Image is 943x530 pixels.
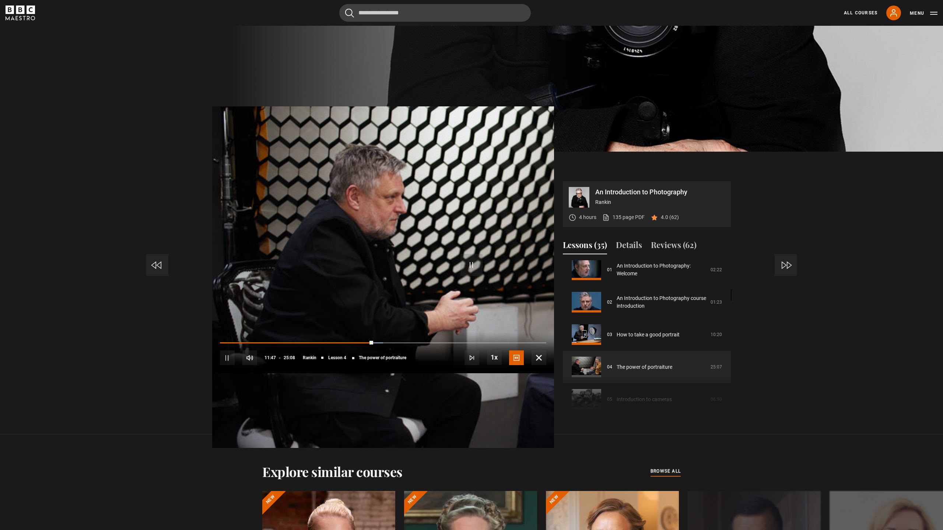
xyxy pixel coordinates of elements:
a: browse all [651,467,681,476]
button: Toggle navigation [910,10,937,17]
button: Reviews (62) [651,239,697,254]
p: 4 hours [579,213,596,221]
video-js: Video Player [212,181,554,373]
a: The power of portraiture [617,363,672,371]
button: Submit the search query [345,8,354,18]
span: 25:08 [284,351,295,364]
a: 135 page PDF [602,213,645,221]
p: An Introduction to Photography [595,189,725,195]
button: Next Lesson [465,350,479,365]
a: An Introduction to Photography: Welcome [617,262,706,278]
svg: BBC Maestro [6,6,35,20]
span: 11:47 [264,351,276,364]
div: Progress Bar [220,342,546,344]
a: All Courses [844,10,877,16]
button: Lessons (35) [563,239,607,254]
button: Captions [509,350,524,365]
button: Mute [242,350,257,365]
button: Playback Rate [487,350,502,365]
span: Rankin [303,356,316,360]
input: Search [339,4,531,22]
button: Pause [220,350,235,365]
a: An Introduction to Photography course introduction [617,294,706,310]
p: Rankin [595,198,725,206]
p: 4.0 (62) [661,213,679,221]
span: The power of portraiture [359,356,406,360]
span: browse all [651,467,681,475]
button: Fullscreen [532,350,546,365]
span: - [279,355,281,360]
h2: Explore similar courses [262,464,403,479]
a: How to take a good portrait [617,331,680,339]
button: Details [616,239,642,254]
span: Lesson 4 [328,356,346,360]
